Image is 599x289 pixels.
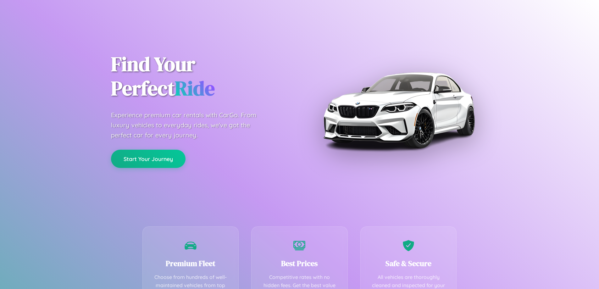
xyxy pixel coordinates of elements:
[152,258,229,269] h3: Premium Fleet
[261,258,338,269] h3: Best Prices
[111,52,290,101] h1: Find Your Perfect
[320,31,477,189] img: Premium BMW car rental vehicle
[175,75,215,102] span: Ride
[370,258,447,269] h3: Safe & Secure
[111,150,186,168] button: Start Your Journey
[111,110,268,140] p: Experience premium car rentals with CarGo. From luxury vehicles to everyday rides, we've got the ...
